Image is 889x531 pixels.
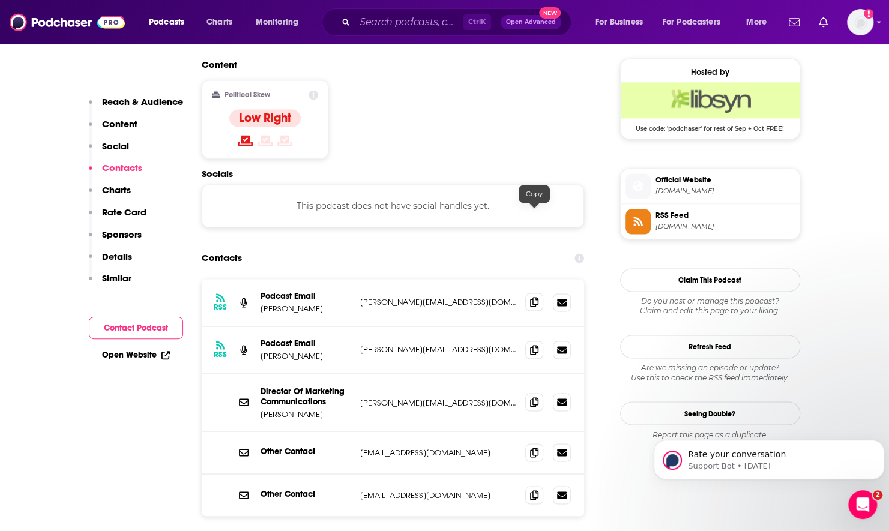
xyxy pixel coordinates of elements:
[89,229,142,251] button: Sponsors
[360,344,516,355] p: [PERSON_NAME][EMAIL_ADDRESS][DOMAIN_NAME]
[333,8,583,36] div: Search podcasts, credits, & more...
[89,162,142,184] button: Contacts
[102,162,142,173] p: Contacts
[847,9,873,35] img: User Profile
[655,210,795,221] span: RSS Feed
[261,351,351,361] p: [PERSON_NAME]
[102,184,131,196] p: Charts
[814,12,833,32] a: Show notifications dropdown
[847,9,873,35] span: Logged in as nwierenga
[261,446,351,456] p: Other Contact
[501,15,561,29] button: Open AdvancedNew
[149,14,184,31] span: Podcasts
[655,187,795,196] span: theunstuckgroup.com
[355,13,463,32] input: Search podcasts, credits, & more...
[89,184,131,206] button: Charts
[625,209,795,234] a: RSS Feed[DOMAIN_NAME]
[10,11,125,34] img: Podchaser - Follow, Share and Rate Podcasts
[621,82,800,131] a: Libsyn Deal: Use code: 'podchaser' for rest of Sep + Oct FREE!
[655,222,795,231] span: podcast.theunstuckchurch.com
[102,140,129,152] p: Social
[261,304,351,314] p: [PERSON_NAME]
[102,118,137,130] p: Content
[89,272,131,295] button: Similar
[539,7,561,19] span: New
[202,59,575,70] h2: Content
[89,96,183,118] button: Reach & Audience
[655,175,795,185] span: Official Website
[621,67,800,77] div: Hosted by
[620,268,800,292] button: Claim This Podcast
[620,335,800,358] button: Refresh Feed
[102,350,170,360] a: Open Website
[621,118,800,133] span: Use code: 'podchaser' for rest of Sep + Oct FREE!
[738,13,782,32] button: open menu
[595,14,643,31] span: For Business
[620,401,800,425] a: Seeing Double?
[239,110,291,125] h4: Low Right
[360,397,516,407] p: [PERSON_NAME][EMAIL_ADDRESS][DOMAIN_NAME]
[864,9,873,19] svg: Add a profile image
[261,488,351,499] p: Other Contact
[519,185,550,203] div: Copy
[202,184,585,227] div: This podcast does not have social handles yet.
[784,12,804,32] a: Show notifications dropdown
[89,140,129,163] button: Social
[202,247,242,269] h2: Contacts
[463,14,491,30] span: Ctrl K
[620,430,800,439] div: Report this page as a duplicate.
[360,447,516,457] p: [EMAIL_ADDRESS][DOMAIN_NAME]
[746,14,767,31] span: More
[102,229,142,240] p: Sponsors
[261,409,351,419] p: [PERSON_NAME]
[199,13,240,32] a: Charts
[620,363,800,382] div: Are we missing an episode or update? Use this to check the RSS feed immediately.
[649,415,889,499] iframe: Intercom notifications message
[655,13,738,32] button: open menu
[621,82,800,118] img: Libsyn Deal: Use code: 'podchaser' for rest of Sep + Oct FREE!
[873,490,882,500] span: 2
[140,13,200,32] button: open menu
[587,13,658,32] button: open menu
[214,302,227,312] h3: RSS
[102,206,146,218] p: Rate Card
[89,118,137,140] button: Content
[261,291,351,301] p: Podcast Email
[625,173,795,199] a: Official Website[DOMAIN_NAME]
[102,251,132,262] p: Details
[261,386,351,406] p: Director Of Marketing Communications
[247,13,314,32] button: open menu
[202,168,585,179] h2: Socials
[89,251,132,273] button: Details
[360,490,516,500] p: [EMAIL_ADDRESS][DOMAIN_NAME]
[102,272,131,284] p: Similar
[206,14,232,31] span: Charts
[620,296,800,316] div: Claim and edit this page to your liking.
[89,317,183,339] button: Contact Podcast
[848,490,877,519] iframe: Intercom live chat
[506,19,556,25] span: Open Advanced
[225,91,270,99] h2: Political Skew
[620,296,800,306] span: Do you host or manage this podcast?
[214,350,227,359] h3: RSS
[847,9,873,35] button: Show profile menu
[663,14,720,31] span: For Podcasters
[261,338,351,349] p: Podcast Email
[102,96,183,107] p: Reach & Audience
[360,297,516,307] p: [PERSON_NAME][EMAIL_ADDRESS][DOMAIN_NAME]
[256,14,298,31] span: Monitoring
[89,206,146,229] button: Rate Card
